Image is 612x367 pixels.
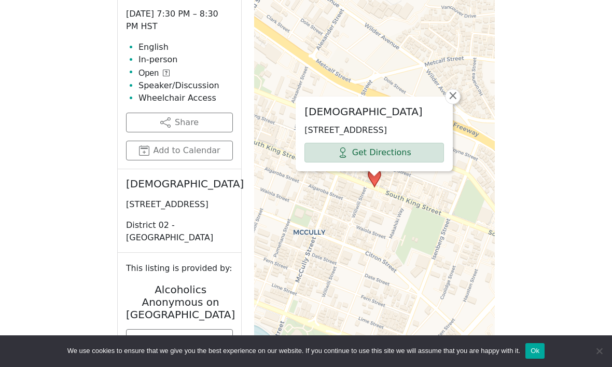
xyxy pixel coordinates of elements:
[445,89,461,104] a: Close popup
[525,343,545,359] button: Ok
[126,141,233,160] button: Add to Calendar
[594,346,604,356] span: No
[138,53,233,66] li: In-person
[126,219,233,244] p: District 02 - [GEOGRAPHIC_DATA]
[138,67,159,79] span: Open
[126,8,233,33] p: [DATE] 7:30 PM – 8:30 PM HST
[126,198,233,211] p: [STREET_ADDRESS]
[126,261,233,276] small: This listing is provided by:
[448,89,458,102] span: ×
[126,283,235,321] h2: Alcoholics Anonymous on [GEOGRAPHIC_DATA]
[138,92,233,104] li: Wheelchair Access
[67,346,520,356] span: We use cookies to ensure that we give you the best experience on our website. If you continue to ...
[138,79,233,92] li: Speaker/Discussion
[126,113,233,132] button: Share
[138,67,170,79] button: Open
[126,329,233,349] a: [DOMAIN_NAME]
[304,143,444,162] a: Get Directions
[304,124,444,137] p: [STREET_ADDRESS]
[126,178,233,190] h2: [DEMOGRAPHIC_DATA]
[138,41,233,53] li: English
[304,105,444,118] h2: [DEMOGRAPHIC_DATA]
